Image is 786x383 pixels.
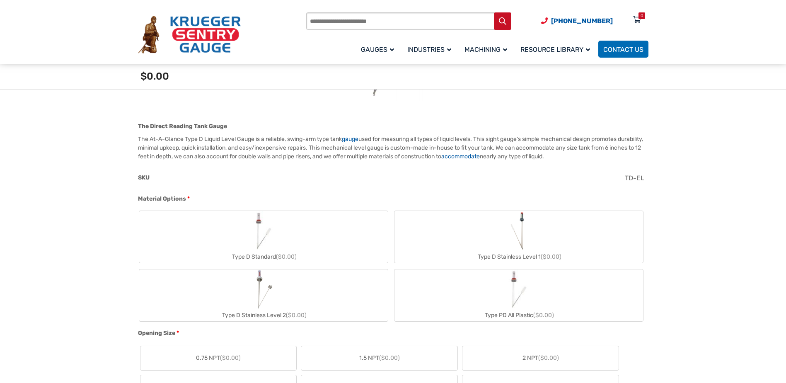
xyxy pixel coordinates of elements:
span: ($0.00) [286,312,307,319]
a: Phone Number (920) 434-8860 [541,16,613,26]
a: accommodate [441,153,480,160]
div: Type D Standard [139,251,388,263]
strong: The Direct Reading Tank Gauge [138,123,227,130]
a: Machining [460,39,515,59]
span: Gauges [361,46,394,53]
span: ($0.00) [379,354,400,361]
div: Type PD All Plastic [394,309,643,321]
span: SKU [138,174,150,181]
span: $0.00 [140,70,169,82]
span: 0.75 NPT [196,354,241,362]
span: ($0.00) [533,312,554,319]
img: Krueger Sentry Gauge [138,16,241,54]
span: ($0.00) [276,253,297,260]
a: Resource Library [515,39,598,59]
span: ($0.00) [541,253,561,260]
span: Industries [407,46,451,53]
abbr: required [177,329,179,337]
a: gauge [342,136,358,143]
span: [PHONE_NUMBER] [551,17,613,25]
div: Type D Stainless Level 1 [394,251,643,263]
span: 1.5 NPT [359,354,400,362]
div: Type D Stainless Level 2 [139,309,388,321]
span: Contact Us [603,46,643,53]
span: Material Options [138,195,186,202]
span: Opening Size [138,330,175,337]
div: 0 [641,12,643,19]
label: Type D Standard [139,211,388,263]
a: Gauges [356,39,402,59]
label: Type D Stainless Level 1 [394,211,643,263]
abbr: required [187,194,190,203]
span: TD-EL [625,174,644,182]
span: 2 NPT [522,354,559,362]
label: Type D Stainless Level 2 [139,269,388,321]
img: Chemical Sight Gauge [508,211,530,251]
span: Resource Library [520,46,590,53]
span: Machining [464,46,507,53]
p: The At-A-Glance Type D Liquid Level Gauge is a reliable, swing-arm type tank used for measuring a... [138,135,648,161]
span: ($0.00) [538,354,559,361]
label: Type PD All Plastic [394,269,643,321]
a: Contact Us [598,41,648,58]
span: ($0.00) [220,354,241,361]
a: Industries [402,39,460,59]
